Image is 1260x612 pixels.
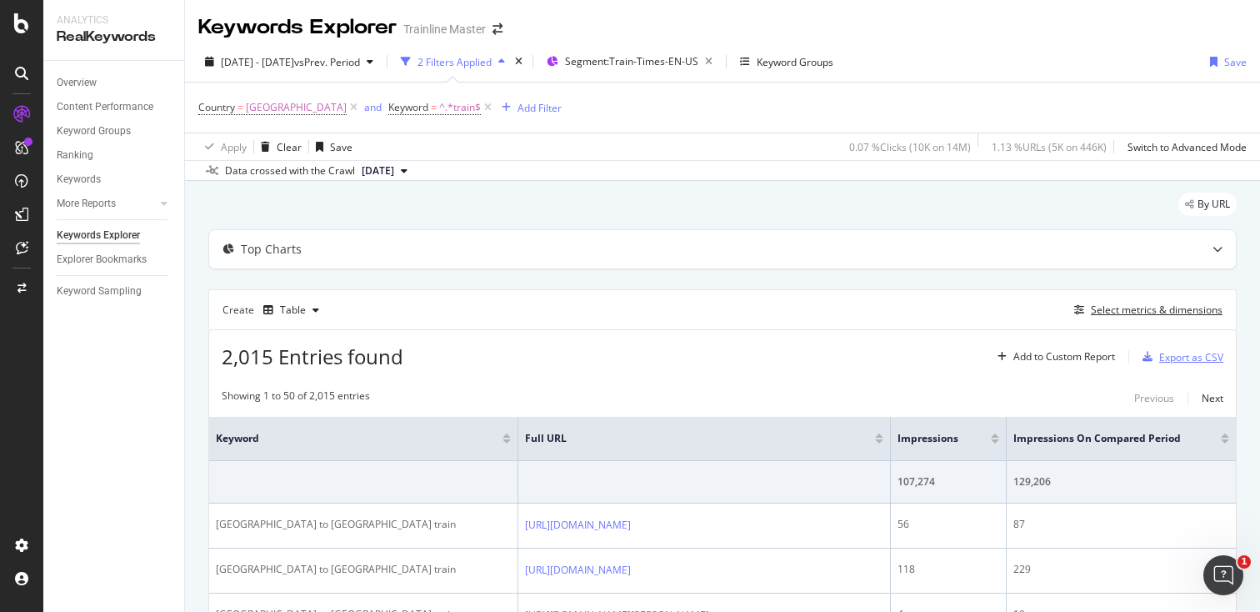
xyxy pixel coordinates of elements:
div: and [364,100,382,114]
div: Add to Custom Report [1013,352,1115,362]
div: legacy label [1178,193,1237,216]
button: 2 Filters Applied [394,48,512,75]
button: Switch to Advanced Mode [1121,133,1247,160]
div: 107,274 [897,474,999,489]
div: 2 Filters Applied [417,55,492,69]
a: More Reports [57,195,156,213]
div: RealKeywords [57,28,171,47]
div: times [512,53,526,70]
div: Keyword Groups [757,55,833,69]
span: Impressions [897,431,966,446]
span: Country [198,100,235,114]
button: Apply [198,133,247,160]
div: Switch to Advanced Mode [1127,140,1247,154]
div: 1.13 % URLs ( 5K on 446K ) [992,140,1107,154]
div: Table [280,305,306,315]
div: Overview [57,74,97,92]
div: [GEOGRAPHIC_DATA] to [GEOGRAPHIC_DATA] train [216,517,511,532]
div: Data crossed with the Crawl [225,163,355,178]
div: Keywords [57,171,101,188]
button: Export as CSV [1136,344,1223,370]
div: Keyword Sampling [57,283,142,300]
button: Previous [1134,389,1174,409]
div: Content Performance [57,98,153,116]
div: Save [330,140,352,154]
a: Keyword Sampling [57,283,172,300]
span: By URL [1197,199,1230,209]
span: 1 [1237,555,1251,569]
span: Impressions On Compared Period [1013,431,1196,446]
button: [DATE] - [DATE]vsPrev. Period [198,48,380,75]
a: [URL][DOMAIN_NAME] [525,517,631,534]
button: Save [309,133,352,160]
span: [DATE] - [DATE] [221,55,294,69]
div: Explorer Bookmarks [57,251,147,268]
div: Previous [1134,391,1174,405]
span: 2,015 Entries found [222,343,403,370]
div: 87 [1013,517,1229,532]
div: arrow-right-arrow-left [492,23,502,35]
button: Keyword Groups [733,48,840,75]
div: Top Charts [241,241,302,258]
button: and [364,99,382,115]
span: Keyword [216,431,477,446]
a: Content Performance [57,98,172,116]
span: = [237,100,243,114]
span: [GEOGRAPHIC_DATA] [246,96,347,119]
div: Save [1224,55,1247,69]
div: More Reports [57,195,116,213]
button: Add Filter [495,98,562,118]
div: Add Filter [517,101,562,115]
span: Segment: Train-Times-EN-US [565,54,698,68]
iframe: Intercom live chat [1203,555,1243,595]
button: Next [1202,389,1223,409]
div: 0.07 % Clicks ( 10K on 14M ) [849,140,971,154]
div: Create [222,297,326,324]
span: 2025 Aug. 24th [362,163,394,178]
button: Table [257,297,326,324]
div: [GEOGRAPHIC_DATA] to [GEOGRAPHIC_DATA] train [216,562,511,577]
div: 129,206 [1013,474,1229,489]
div: Select metrics & dimensions [1091,303,1222,317]
span: Full URL [525,431,851,446]
div: 56 [897,517,999,532]
div: Keywords Explorer [198,13,397,42]
div: Analytics [57,13,171,28]
button: Save [1203,48,1247,75]
div: 118 [897,562,999,577]
div: Ranking [57,147,93,164]
button: Select metrics & dimensions [1067,300,1222,320]
div: Trainline Master [403,21,486,38]
span: Keyword [388,100,428,114]
button: [DATE] [355,161,414,181]
a: [URL][DOMAIN_NAME] [525,562,631,579]
div: Export as CSV [1159,350,1223,364]
div: Keyword Groups [57,123,131,140]
span: vs Prev. Period [294,55,360,69]
button: Clear [254,133,302,160]
div: 229 [1013,562,1229,577]
div: Clear [277,140,302,154]
button: Segment:Train-Times-EN-US [540,48,719,75]
a: Overview [57,74,172,92]
div: Apply [221,140,247,154]
div: Showing 1 to 50 of 2,015 entries [222,389,370,409]
a: Keyword Groups [57,123,172,140]
div: Keywords Explorer [57,227,140,244]
span: = [431,100,437,114]
div: Next [1202,391,1223,405]
span: ^.*train$ [439,96,481,119]
a: Keywords [57,171,172,188]
a: Ranking [57,147,172,164]
a: Keywords Explorer [57,227,172,244]
button: Add to Custom Report [991,344,1115,370]
a: Explorer Bookmarks [57,251,172,268]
